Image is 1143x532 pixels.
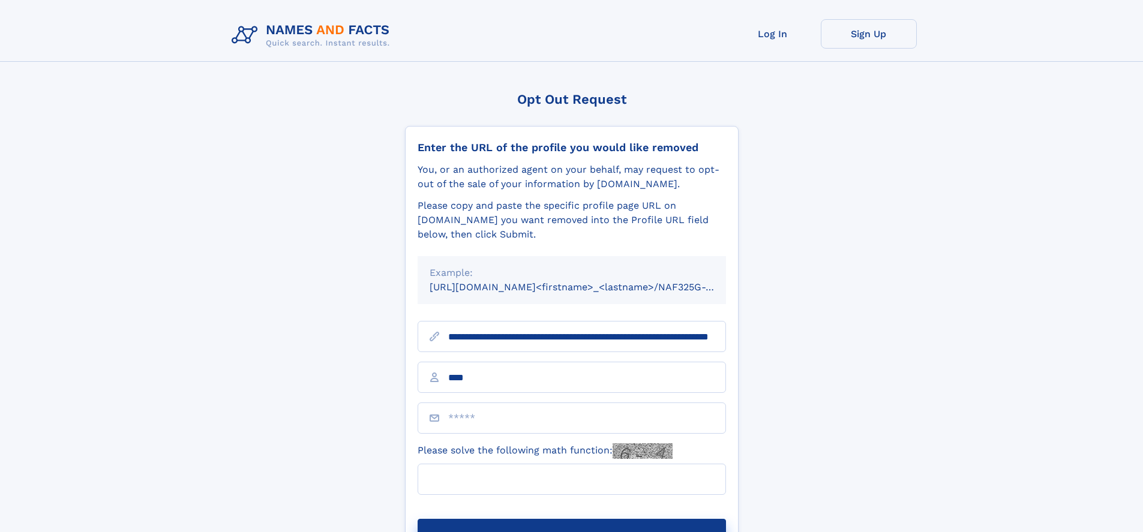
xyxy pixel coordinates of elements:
img: Logo Names and Facts [227,19,400,52]
div: Please copy and paste the specific profile page URL on [DOMAIN_NAME] you want removed into the Pr... [418,199,726,242]
label: Please solve the following math function: [418,443,673,459]
small: [URL][DOMAIN_NAME]<firstname>_<lastname>/NAF325G-xxxxxxxx [430,281,749,293]
a: Sign Up [821,19,917,49]
div: Enter the URL of the profile you would like removed [418,141,726,154]
div: You, or an authorized agent on your behalf, may request to opt-out of the sale of your informatio... [418,163,726,191]
a: Log In [725,19,821,49]
div: Example: [430,266,714,280]
div: Opt Out Request [405,92,739,107]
